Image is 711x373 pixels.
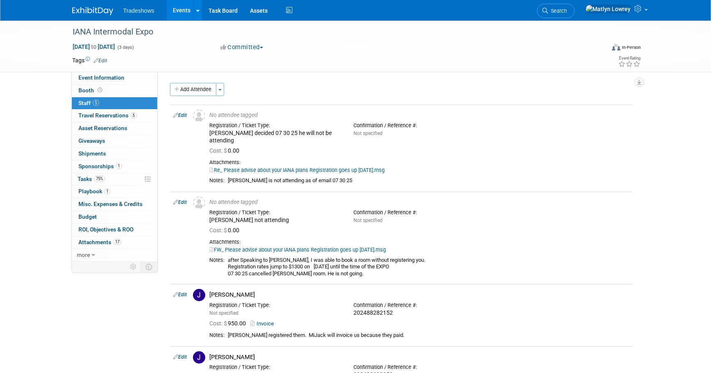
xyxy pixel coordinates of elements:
[126,261,141,272] td: Personalize Event Tab Strip
[193,351,205,364] img: J.jpg
[72,148,157,160] a: Shipments
[72,97,157,110] a: Staff5
[209,247,386,253] a: FW_ Please advise about your IANA plans Registration goes up [DATE].msg
[218,43,266,52] button: Committed
[72,122,157,135] a: Asset Reservations
[556,43,641,55] div: Event Format
[209,364,341,371] div: Registration / Ticket Type:
[72,135,157,147] a: Giveaways
[209,320,228,327] span: Cost: $
[612,44,620,50] img: Format-Inperson.png
[209,147,228,154] span: Cost: $
[209,159,629,166] div: Attachments:
[113,239,122,245] span: 17
[72,236,157,249] a: Attachments17
[116,163,122,169] span: 1
[72,211,157,223] a: Budget
[250,320,277,327] a: Invoice
[209,147,243,154] span: 0.00
[193,197,205,209] img: Unassigned-User-Icon.png
[353,122,485,129] div: Confirmation / Reference #:
[78,87,104,94] span: Booth
[209,353,629,361] div: [PERSON_NAME]
[209,167,385,173] a: Re_ Please advise about your IANA plans Registration goes up [DATE].msg
[209,291,629,299] div: [PERSON_NAME]
[209,112,629,119] div: No attendee tagged
[78,201,142,207] span: Misc. Expenses & Credits
[96,87,104,93] span: Booth not reserved yet
[228,177,629,184] div: [PERSON_NAME] is not attending as of email 07 30 25
[209,320,249,327] span: 950.00
[72,198,157,211] a: Misc. Expenses & Credits
[209,302,341,309] div: Registration / Ticket Type:
[141,261,158,272] td: Toggle Event Tabs
[173,199,187,205] a: Edit
[78,137,105,144] span: Giveaways
[78,150,106,157] span: Shipments
[209,227,243,233] span: 0.00
[209,332,225,339] div: Notes:
[209,177,225,184] div: Notes:
[209,239,629,245] div: Attachments:
[78,239,122,245] span: Attachments
[228,257,629,277] div: after Speaking to [PERSON_NAME], I was able to book a room without registering you. Registration ...
[93,100,99,106] span: 5
[78,226,133,233] span: ROI, Objectives & ROO
[72,7,113,15] img: ExhibitDay
[131,112,137,119] span: 5
[72,185,157,198] a: Playbook1
[548,8,567,14] span: Search
[72,160,157,173] a: Sponsorships1
[77,252,90,258] span: more
[209,227,228,233] span: Cost: $
[353,130,383,136] span: Not specified
[72,43,115,50] span: [DATE] [DATE]
[72,249,157,261] a: more
[72,85,157,97] a: Booth
[72,173,157,185] a: Tasks75%
[173,292,187,297] a: Edit
[353,217,383,223] span: Not specified
[618,56,640,60] div: Event Rating
[209,257,225,263] div: Notes:
[537,4,575,18] a: Search
[193,289,205,301] img: J.jpg
[72,110,157,122] a: Travel Reservations5
[78,112,137,119] span: Travel Reservations
[228,332,629,339] div: [PERSON_NAME] registered them. MiJack will invoice us because they paid.
[78,100,99,106] span: Staff
[78,74,124,81] span: Event Information
[123,7,154,14] span: Tradeshows
[209,217,341,224] div: [PERSON_NAME] not attending
[585,5,631,14] img: Matlyn Lowrey
[353,302,485,309] div: Confirmation / Reference #:
[78,163,122,169] span: Sponsorships
[353,209,485,216] div: Confirmation / Reference #:
[193,110,205,122] img: Unassigned-User-Icon.png
[170,83,216,96] button: Add Attendee
[72,224,157,236] a: ROI, Objectives & ROO
[78,125,127,131] span: Asset Reservations
[72,56,107,64] td: Tags
[90,43,98,50] span: to
[94,176,105,182] span: 75%
[353,364,485,371] div: Confirmation / Reference #:
[117,45,134,50] span: (3 days)
[173,354,187,360] a: Edit
[209,122,341,129] div: Registration / Ticket Type:
[78,176,105,182] span: Tasks
[173,112,187,118] a: Edit
[353,309,485,317] div: 202488282152
[94,58,107,64] a: Edit
[78,188,110,195] span: Playbook
[209,199,629,206] div: No attendee tagged
[72,72,157,84] a: Event Information
[78,213,97,220] span: Budget
[104,188,110,195] span: 1
[209,130,341,144] div: [PERSON_NAME] decided 07 30 25 he will not be attending
[209,310,239,316] span: Not specified
[209,209,341,216] div: Registration / Ticket Type:
[70,25,592,39] div: IANA Intermodal Expo
[622,44,641,50] div: In-Person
